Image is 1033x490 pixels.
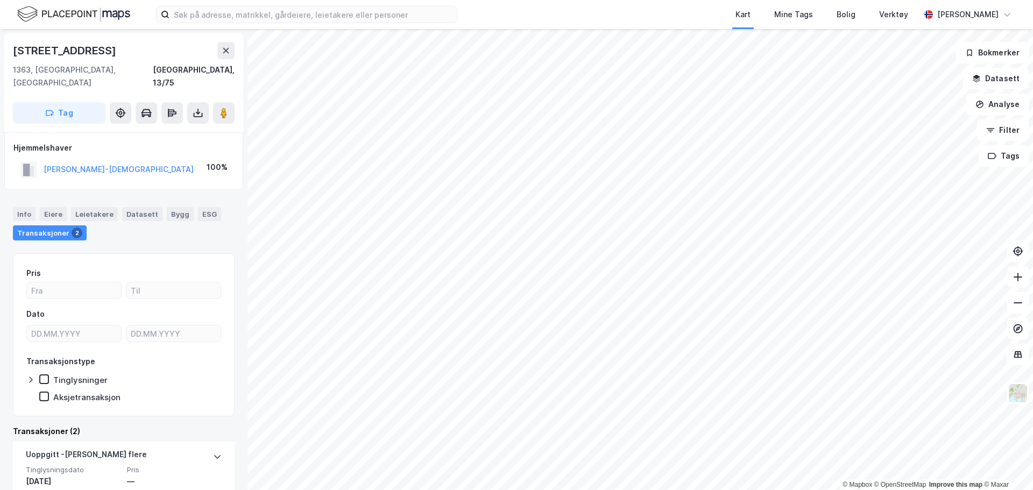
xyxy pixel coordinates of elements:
div: [PERSON_NAME] [937,8,999,21]
div: Aksjetransaksjon [53,392,121,402]
img: logo.f888ab2527a4732fd821a326f86c7f29.svg [17,5,130,24]
div: Leietakere [71,207,118,221]
span: Pris [127,465,222,474]
a: OpenStreetMap [874,481,926,488]
button: Tag [13,102,105,124]
div: Bygg [167,207,194,221]
div: Bolig [837,8,855,21]
div: Transaksjonstype [26,355,95,368]
div: Mine Tags [774,8,813,21]
a: Mapbox [843,481,872,488]
button: Tags [979,145,1029,167]
div: 1363, [GEOGRAPHIC_DATA], [GEOGRAPHIC_DATA] [13,63,153,89]
input: DD.MM.YYYY [126,325,221,342]
div: Transaksjoner (2) [13,425,235,438]
input: Søk på adresse, matrikkel, gårdeiere, leietakere eller personer [169,6,457,23]
div: Kart [735,8,751,21]
div: Hjemmelshaver [13,141,234,154]
button: Analyse [966,94,1029,115]
span: Tinglysningsdato [26,465,121,474]
button: Filter [977,119,1029,141]
button: Bokmerker [956,42,1029,63]
div: Verktøy [879,8,908,21]
input: Til [126,282,221,299]
input: Fra [27,282,121,299]
div: 100% [207,161,228,174]
input: DD.MM.YYYY [27,325,121,342]
a: Improve this map [929,481,982,488]
img: Z [1008,383,1028,403]
div: Dato [26,308,45,321]
div: Datasett [122,207,162,221]
div: 2 [72,228,82,238]
div: Info [13,207,36,221]
div: [DATE] [26,475,121,488]
div: Eiere [40,207,67,221]
div: Uoppgitt - [PERSON_NAME] flere [26,448,147,465]
div: Tinglysninger [53,375,108,385]
button: Datasett [963,68,1029,89]
div: [GEOGRAPHIC_DATA], 13/75 [153,63,235,89]
div: Transaksjoner [13,225,87,240]
div: — [127,475,222,488]
div: Pris [26,267,41,280]
div: [STREET_ADDRESS] [13,42,118,59]
div: ESG [198,207,221,221]
iframe: Chat Widget [979,438,1033,490]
